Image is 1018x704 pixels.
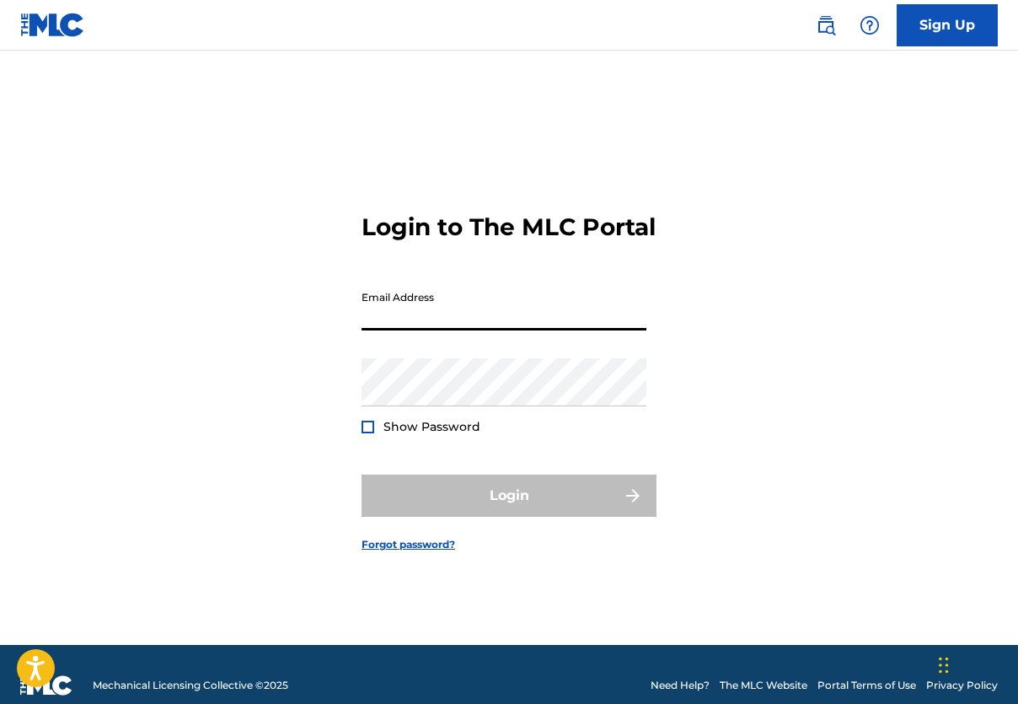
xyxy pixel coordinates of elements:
div: Drag [939,640,949,691]
img: help [860,15,880,35]
span: Show Password [383,419,480,434]
img: MLC Logo [20,13,85,37]
a: Portal Terms of Use [817,678,916,693]
h3: Login to The MLC Portal [362,212,656,242]
a: The MLC Website [720,678,807,693]
iframe: Chat Widget [934,623,1018,704]
a: Need Help? [651,678,710,693]
img: logo [20,675,72,696]
div: Help [853,8,887,42]
a: Privacy Policy [926,678,998,693]
a: Forgot password? [362,537,455,552]
span: Mechanical Licensing Collective © 2025 [93,678,288,693]
img: search [816,15,836,35]
a: Sign Up [897,4,998,46]
a: Public Search [809,8,843,42]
